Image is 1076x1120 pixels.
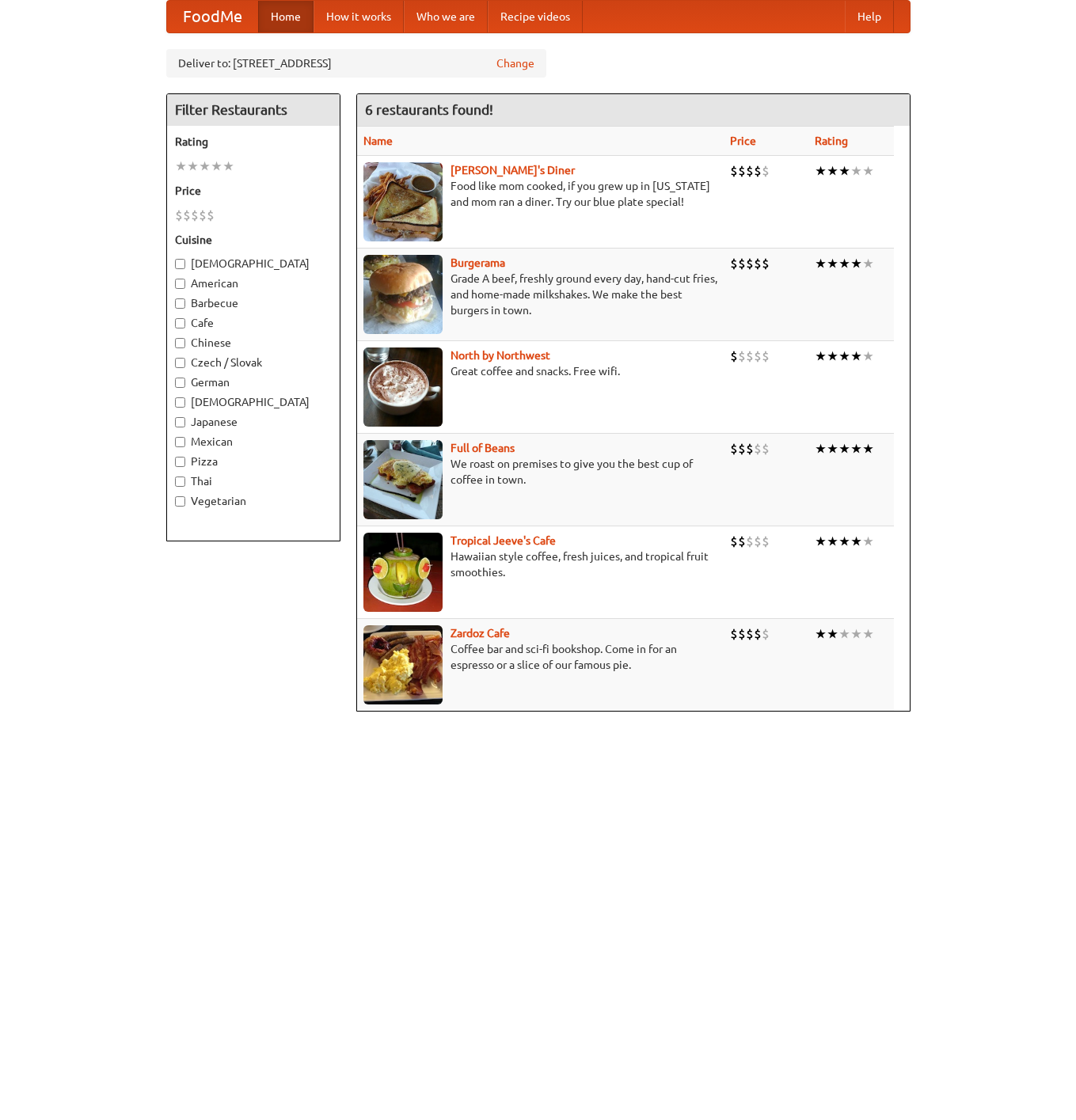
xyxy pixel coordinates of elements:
[451,534,556,547] a: Tropical Jeeve's Cafe
[451,256,505,269] a: Burgerama
[175,394,332,410] label: [DEMOGRAPHIC_DATA]
[762,347,770,365] li: $
[183,207,191,224] li: $
[862,440,874,457] li: ★
[827,347,838,365] li: ★
[363,162,443,241] img: sallys.jpg
[862,255,874,272] li: ★
[738,533,746,550] li: $
[175,457,185,467] input: Pizza
[754,255,762,272] li: $
[175,295,332,311] label: Barbecue
[754,347,762,365] li: $
[166,49,546,78] div: Deliver to: [STREET_ADDRESS]
[762,533,770,550] li: $
[850,440,862,457] li: ★
[862,162,874,180] li: ★
[815,162,827,180] li: ★
[175,434,332,450] label: Mexican
[746,440,754,457] li: $
[175,232,332,248] h5: Cuisine
[488,1,583,32] a: Recipe videos
[862,347,874,365] li: ★
[175,158,187,175] li: ★
[175,378,185,388] input: German
[730,533,738,550] li: $
[845,1,894,32] a: Help
[827,625,838,643] li: ★
[451,349,550,362] a: North by Northwest
[762,162,770,180] li: $
[363,456,717,488] p: We roast on premises to give you the best cup of coffee in town.
[815,255,827,272] li: ★
[363,135,393,147] a: Name
[850,625,862,643] li: ★
[175,298,185,309] input: Barbecue
[850,255,862,272] li: ★
[451,164,575,177] a: [PERSON_NAME]'s Diner
[738,162,746,180] li: $
[850,347,862,365] li: ★
[862,625,874,643] li: ★
[175,318,185,328] input: Cafe
[175,454,332,469] label: Pizza
[175,279,185,289] input: American
[314,1,404,32] a: How it works
[850,162,862,180] li: ★
[838,625,850,643] li: ★
[211,158,222,175] li: ★
[730,440,738,457] li: $
[363,641,717,673] p: Coffee bar and sci-fi bookshop. Come in for an espresso or a slice of our famous pie.
[167,94,340,126] h4: Filter Restaurants
[207,207,215,224] li: $
[827,440,838,457] li: ★
[175,417,185,427] input: Japanese
[175,338,185,348] input: Chinese
[175,496,185,507] input: Vegetarian
[175,493,332,509] label: Vegetarian
[838,162,850,180] li: ★
[746,347,754,365] li: $
[175,315,332,331] label: Cafe
[746,533,754,550] li: $
[754,625,762,643] li: $
[762,440,770,457] li: $
[175,259,185,269] input: [DEMOGRAPHIC_DATA]
[175,414,332,430] label: Japanese
[363,440,443,519] img: beans.jpg
[363,363,717,379] p: Great coffee and snacks. Free wifi.
[404,1,488,32] a: Who we are
[175,358,185,368] input: Czech / Slovak
[175,476,185,487] input: Thai
[762,255,770,272] li: $
[862,533,874,550] li: ★
[363,178,717,210] p: Food like mom cooked, if you grew up in [US_STATE] and mom ran a diner. Try our blue plate special!
[838,440,850,457] li: ★
[175,134,332,150] h5: Rating
[738,625,746,643] li: $
[175,207,183,224] li: $
[838,255,850,272] li: ★
[730,135,756,147] a: Price
[175,355,332,370] label: Czech / Slovak
[451,627,510,640] a: Zardoz Cafe
[175,397,185,408] input: [DEMOGRAPHIC_DATA]
[363,625,443,704] img: zardoz.jpg
[730,255,738,272] li: $
[175,335,332,351] label: Chinese
[175,473,332,489] label: Thai
[730,162,738,180] li: $
[754,162,762,180] li: $
[815,135,848,147] a: Rating
[827,255,838,272] li: ★
[175,374,332,390] label: German
[815,347,827,365] li: ★
[451,442,515,454] b: Full of Beans
[363,549,717,580] p: Hawaiian style coffee, fresh juices, and tropical fruit smoothies.
[827,533,838,550] li: ★
[815,440,827,457] li: ★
